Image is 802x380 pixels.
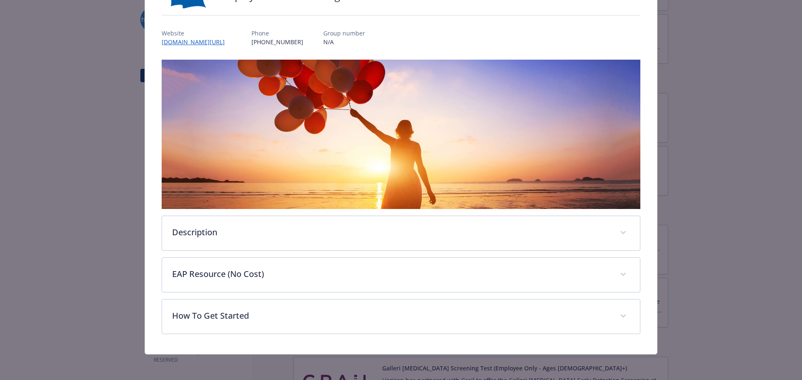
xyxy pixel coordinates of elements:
[162,216,640,250] div: Description
[251,29,303,38] p: Phone
[172,268,610,280] p: EAP Resource (No Cost)
[251,38,303,46] p: [PHONE_NUMBER]
[172,226,610,239] p: Description
[172,310,610,322] p: How To Get Started
[162,38,231,46] a: [DOMAIN_NAME][URL]
[162,258,640,292] div: EAP Resource (No Cost)
[162,299,640,334] div: How To Get Started
[323,38,365,46] p: N/A
[162,60,641,209] img: banner
[162,29,231,38] p: Website
[323,29,365,38] p: Group number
